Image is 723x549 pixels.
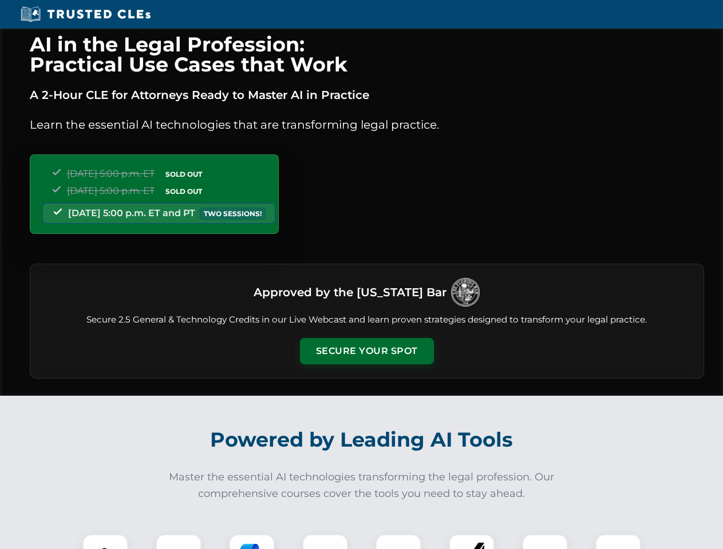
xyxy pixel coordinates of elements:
p: Learn the essential AI technologies that are transforming legal practice. [30,116,704,134]
p: Secure 2.5 General & Technology Credits in our Live Webcast and learn proven strategies designed ... [44,313,690,327]
h1: AI in the Legal Profession: Practical Use Cases that Work [30,34,704,74]
h3: Approved by the [US_STATE] Bar [254,282,447,303]
p: Master the essential AI technologies transforming the legal profession. Our comprehensive courses... [161,469,562,502]
img: Logo [451,278,480,307]
img: Trusted CLEs [17,6,154,23]
h2: Powered by Leading AI Tools [45,420,679,460]
span: [DATE] 5:00 p.m. ET [67,168,155,179]
button: Secure Your Spot [300,338,434,364]
span: SOLD OUT [161,185,206,197]
span: SOLD OUT [161,168,206,180]
p: A 2-Hour CLE for Attorneys Ready to Master AI in Practice [30,86,704,104]
span: [DATE] 5:00 p.m. ET [67,185,155,196]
